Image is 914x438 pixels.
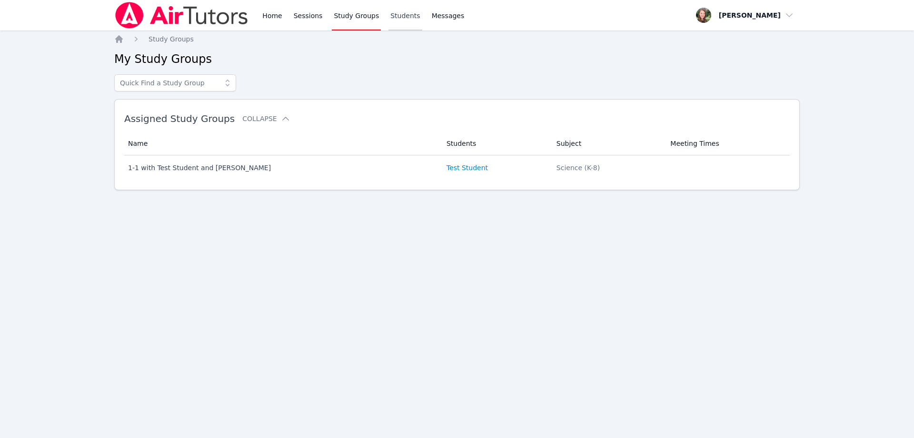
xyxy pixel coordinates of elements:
[114,51,800,67] h2: My Study Groups
[149,34,194,44] a: Study Groups
[242,114,290,123] button: Collapse
[441,132,551,155] th: Students
[114,34,800,44] nav: Breadcrumb
[149,35,194,43] span: Study Groups
[114,2,249,29] img: Air Tutors
[432,11,465,20] span: Messages
[128,163,435,173] div: 1-1 with Test Student and [PERSON_NAME]
[114,74,236,92] input: Quick Find a Study Group
[556,163,659,173] div: Science (K-8)
[665,132,790,155] th: Meeting Times
[447,163,488,173] a: Test Student
[124,113,235,124] span: Assigned Study Groups
[124,155,790,180] tr: 1-1 with Test Student and [PERSON_NAME]Test StudentScience (K-8)
[551,132,665,155] th: Subject
[124,132,441,155] th: Name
